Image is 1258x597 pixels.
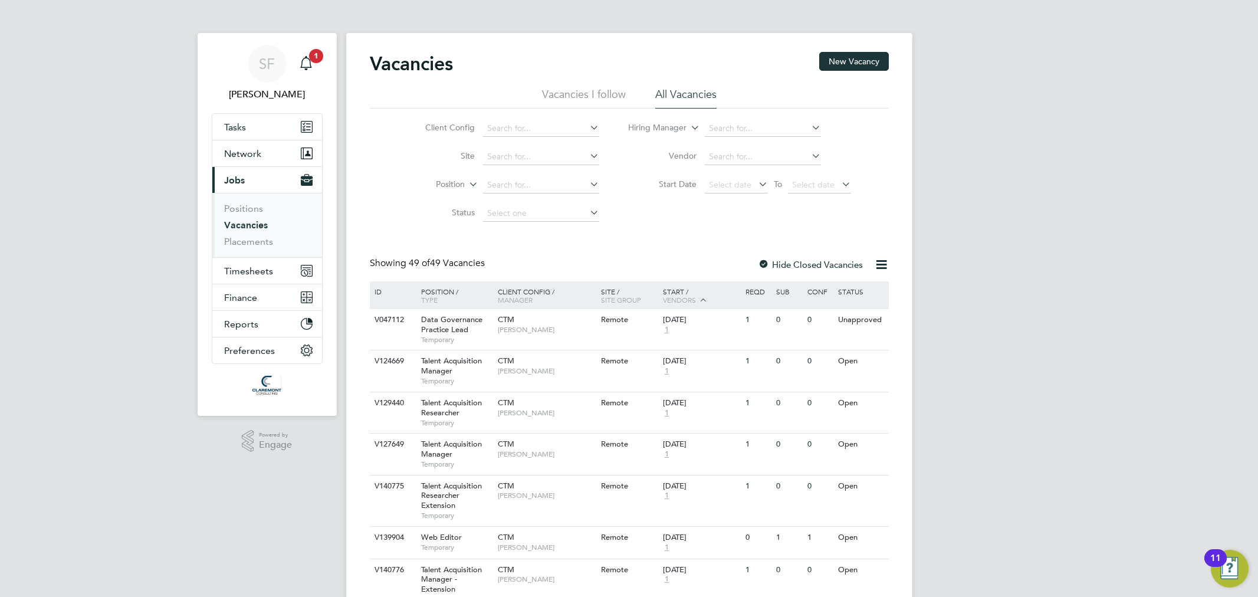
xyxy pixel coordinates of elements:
span: Web Editor [421,532,462,542]
h2: Vacancies [370,52,453,76]
div: Sub [773,281,804,301]
div: Client Config / [495,281,598,310]
div: 0 [773,559,804,581]
span: Temporary [421,418,492,428]
span: [PERSON_NAME] [498,325,595,334]
div: Conf [804,281,835,301]
span: CTM [498,439,514,449]
div: Status [835,281,886,301]
div: 1 [743,309,773,331]
div: 0 [773,350,804,372]
div: Unapproved [835,309,886,331]
div: [DATE] [663,533,740,543]
div: V139904 [372,527,413,549]
button: Open Resource Center, 11 new notifications [1211,550,1249,588]
input: Search for... [483,120,599,137]
span: Remote [601,532,628,542]
span: Network [224,148,261,159]
div: 1 [743,475,773,497]
div: [DATE] [663,565,740,575]
div: Open [835,559,886,581]
button: Preferences [212,337,322,363]
span: Select date [792,179,835,190]
span: [PERSON_NAME] [498,491,595,500]
div: 1 [743,559,773,581]
div: 0 [743,527,773,549]
span: [PERSON_NAME] [498,543,595,552]
div: 0 [773,392,804,414]
span: CTM [498,565,514,575]
span: 1 [309,49,323,63]
a: Positions [224,203,263,214]
div: 1 [743,434,773,455]
div: Open [835,350,886,372]
a: Go to home page [212,376,323,395]
span: Type [421,295,438,304]
span: Temporary [421,543,492,552]
div: Reqd [743,281,773,301]
div: Open [835,527,886,549]
div: 0 [804,559,835,581]
span: CTM [498,314,514,324]
span: Remote [601,356,628,366]
span: Vendors [663,295,696,304]
div: V047112 [372,309,413,331]
span: Remote [601,481,628,491]
div: ID [372,281,413,301]
span: Temporary [421,511,492,520]
span: Temporary [421,460,492,469]
button: Finance [212,284,322,310]
span: SF [259,56,275,71]
div: V140776 [372,559,413,581]
div: V127649 [372,434,413,455]
span: Talent Acquisition Manager [421,356,482,376]
span: [PERSON_NAME] [498,366,595,376]
label: Hide Closed Vacancies [758,259,863,270]
li: Vacancies I follow [542,87,626,109]
div: 0 [773,309,804,331]
span: Jobs [224,175,245,186]
span: Talent Acquisition Manager - Extension [421,565,482,595]
span: Remote [601,565,628,575]
input: Select one [483,205,599,222]
div: 1 [804,527,835,549]
span: Talent Acquisition Manager [421,439,482,459]
div: Start / [660,281,743,311]
span: [PERSON_NAME] [498,575,595,584]
label: Hiring Manager [619,122,687,134]
div: Showing [370,257,487,270]
label: Position [397,179,465,191]
li: All Vacancies [655,87,717,109]
span: [PERSON_NAME] [498,450,595,459]
span: CTM [498,398,514,408]
span: Tasks [224,122,246,133]
label: Client Config [407,122,475,133]
button: Jobs [212,167,322,193]
div: V140775 [372,475,413,497]
label: Start Date [629,179,697,189]
div: 0 [773,434,804,455]
a: Placements [224,236,273,247]
div: 0 [804,350,835,372]
span: To [770,176,786,192]
span: 1 [663,543,671,553]
div: [DATE] [663,398,740,408]
button: New Vacancy [819,52,889,71]
div: V129440 [372,392,413,414]
div: [DATE] [663,315,740,325]
span: Remote [601,439,628,449]
span: 49 of [409,257,430,269]
input: Search for... [483,177,599,193]
span: 1 [663,408,671,418]
span: Powered by [259,430,292,440]
span: 1 [663,575,671,585]
label: Site [407,150,475,161]
span: CTM [498,356,514,366]
div: Open [835,392,886,414]
div: V124669 [372,350,413,372]
span: 1 [663,325,671,335]
span: Remote [601,314,628,324]
span: Talent Acquisition Researcher [421,398,482,418]
div: Site / [598,281,660,310]
div: [DATE] [663,481,740,491]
